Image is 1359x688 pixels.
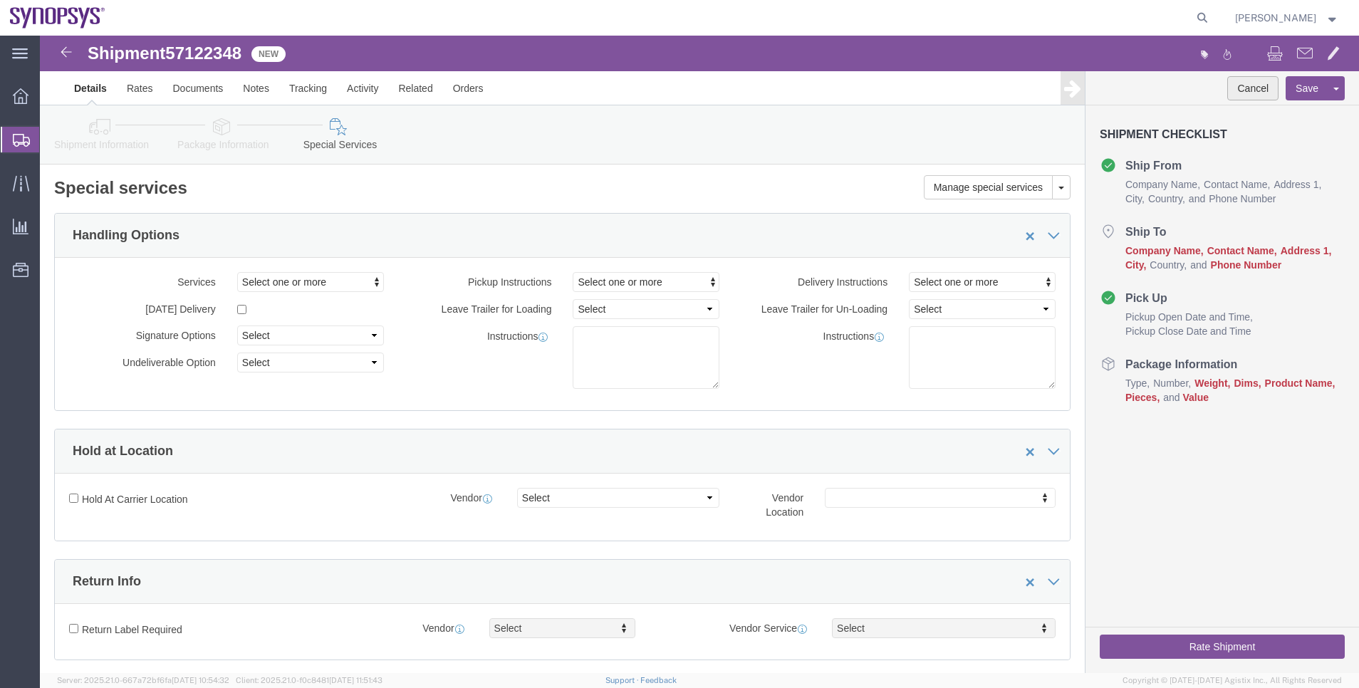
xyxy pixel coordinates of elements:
a: Feedback [640,676,677,684]
span: Client: 2025.21.0-f0c8481 [236,676,382,684]
span: Server: 2025.21.0-667a72bf6fa [57,676,229,684]
span: Copyright © [DATE]-[DATE] Agistix Inc., All Rights Reserved [1123,674,1342,687]
span: Rachelle Varela [1235,10,1316,26]
span: [DATE] 10:54:32 [172,676,229,684]
iframe: FS Legacy Container [40,36,1359,673]
button: [PERSON_NAME] [1234,9,1340,26]
span: [DATE] 11:51:43 [329,676,382,684]
img: logo [10,7,105,28]
a: Support [605,676,641,684]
